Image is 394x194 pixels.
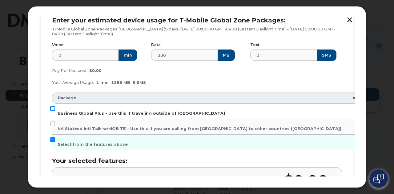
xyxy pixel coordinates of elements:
span: Business Global Plus - Use this if traveling outside of [GEOGRAPHIC_DATA] [58,111,225,116]
span: $0.00 [89,68,102,73]
span: Pay Per Use cost [52,68,87,73]
span: 9 SMS [133,80,146,85]
h3: Your selected features: [52,157,342,164]
th: Amount [347,93,375,104]
button: min [119,49,137,61]
span: 1 min [96,80,109,85]
span: 1288 MB [111,80,130,85]
div: $0.00 [284,173,328,188]
span: Your Average Usage: [52,80,94,85]
label: Data [151,42,161,47]
label: Text [250,42,259,47]
span: NA Statesd Intl Talk w/MOB TE - Use this if you are calling from [GEOGRAPHIC_DATA] to other count... [58,126,341,131]
th: Package [52,93,347,104]
span: Select from the features above [58,142,128,147]
img: Open chat [373,174,384,184]
button: SMS [317,49,336,61]
button: MB [218,49,235,61]
p: T-Mobile Global Zone Packages [GEOGRAPHIC_DATA] (9 days, [DATE] 00:00:00 GMT-0400 (Eastern Daylig... [52,27,342,36]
